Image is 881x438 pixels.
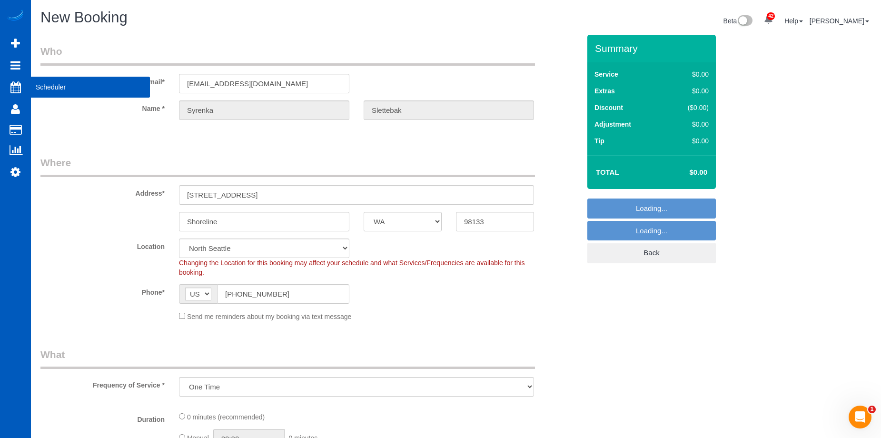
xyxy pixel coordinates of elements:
[668,136,709,146] div: $0.00
[587,243,716,263] a: Back
[668,70,709,79] div: $0.00
[33,74,172,87] label: Email*
[668,86,709,96] div: $0.00
[737,15,752,28] img: New interface
[179,212,349,231] input: City*
[40,44,535,66] legend: Who
[594,136,604,146] label: Tip
[179,100,349,120] input: First Name*
[759,10,778,30] a: 42
[596,168,619,176] strong: Total
[868,406,876,413] span: 1
[723,17,753,25] a: Beta
[668,119,709,129] div: $0.00
[767,12,775,20] span: 42
[40,348,535,369] legend: What
[364,100,534,120] input: Last Name*
[40,156,535,177] legend: Where
[668,103,709,112] div: ($0.00)
[40,9,128,26] span: New Booking
[594,70,618,79] label: Service
[595,43,711,54] h3: Summary
[33,185,172,198] label: Address*
[33,411,172,424] label: Duration
[179,259,525,276] span: Changing the Location for this booking may affect your schedule and what Services/Frequencies are...
[33,239,172,251] label: Location
[661,169,707,177] h4: $0.00
[810,17,869,25] a: [PERSON_NAME]
[594,119,631,129] label: Adjustment
[217,284,349,304] input: Phone*
[31,76,150,98] span: Scheduler
[33,284,172,297] label: Phone*
[179,74,349,93] input: Email*
[594,86,615,96] label: Extras
[849,406,871,428] iframe: Intercom live chat
[6,10,25,23] img: Automaid Logo
[187,413,265,421] span: 0 minutes (recommended)
[33,377,172,390] label: Frequency of Service *
[33,100,172,113] label: Name *
[784,17,803,25] a: Help
[456,212,534,231] input: Zip Code*
[594,103,623,112] label: Discount
[187,313,352,320] span: Send me reminders about my booking via text message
